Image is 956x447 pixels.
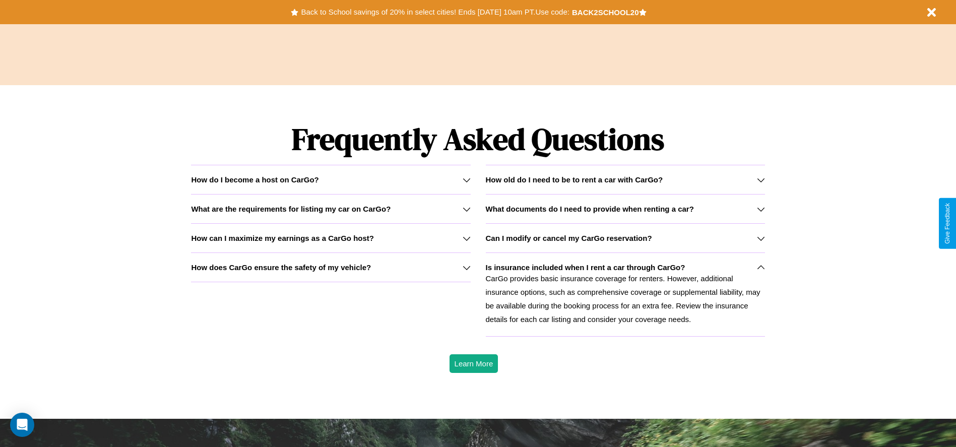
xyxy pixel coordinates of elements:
p: CarGo provides basic insurance coverage for renters. However, additional insurance options, such ... [486,272,765,326]
div: Give Feedback [944,203,951,244]
h3: How does CarGo ensure the safety of my vehicle? [191,263,371,272]
h3: How old do I need to be to rent a car with CarGo? [486,175,663,184]
h3: How do I become a host on CarGo? [191,175,318,184]
h3: What documents do I need to provide when renting a car? [486,205,694,213]
h3: Can I modify or cancel my CarGo reservation? [486,234,652,242]
b: BACK2SCHOOL20 [572,8,639,17]
h3: What are the requirements for listing my car on CarGo? [191,205,391,213]
div: Open Intercom Messenger [10,413,34,437]
h3: How can I maximize my earnings as a CarGo host? [191,234,374,242]
h1: Frequently Asked Questions [191,113,764,165]
button: Learn More [450,354,498,373]
button: Back to School savings of 20% in select cities! Ends [DATE] 10am PT.Use code: [298,5,571,19]
h3: Is insurance included when I rent a car through CarGo? [486,263,685,272]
